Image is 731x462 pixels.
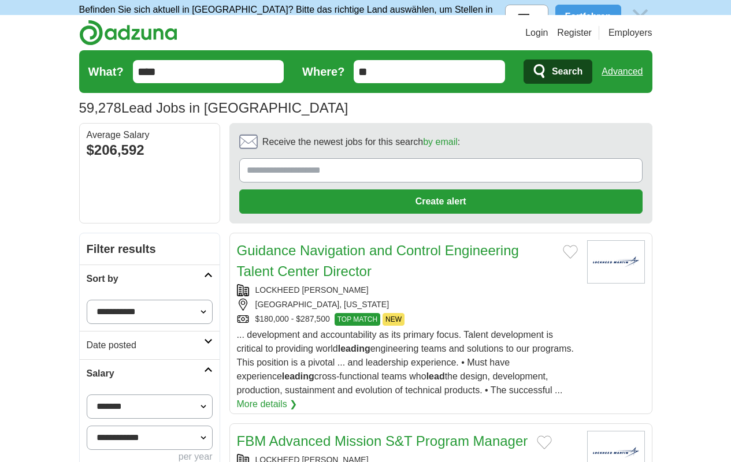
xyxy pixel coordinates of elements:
h2: Sort by [87,272,204,286]
span: ... development and accountability as its primary focus. Talent development is critical to provid... [237,330,574,395]
h1: Lead Jobs in [GEOGRAPHIC_DATA] [79,100,348,115]
span: TOP MATCH [335,313,380,326]
button: Add to favorite jobs [537,435,552,449]
a: Advanced [602,60,643,83]
button: Create alert [239,189,643,214]
a: Salary [80,359,220,388]
label: What? [88,63,124,80]
strong: leading [282,371,314,381]
button: Add to favorite jobs [563,245,578,259]
a: Login [525,26,548,40]
img: Lockheed Martin logo [587,240,645,284]
h2: Filter results [80,233,220,264]
button: Search [524,59,592,84]
a: Register [557,26,592,40]
strong: leading [338,344,370,353]
div: $180,000 - $287,500 [237,313,578,326]
a: FBM Advanced Mission S&T Program Manager [237,433,528,449]
a: by email [423,137,458,147]
a: LOCKHEED [PERSON_NAME] [255,285,369,295]
h2: Date posted [87,338,204,352]
div: [GEOGRAPHIC_DATA], [US_STATE] [237,299,578,311]
img: icon_close_no_bg.svg [628,5,652,29]
a: Guidance Navigation and Control Engineering Talent Center Director [237,243,519,279]
span: 59,278 [79,98,121,118]
h2: Salary [87,367,204,381]
p: Befinden Sie sich aktuell in [GEOGRAPHIC_DATA]? Bitte das richtige Land auswählen, um Stellen in ... [79,3,505,31]
span: Receive the newest jobs for this search : [262,135,460,149]
div: Average Salary [87,131,213,140]
a: Date posted [80,331,220,359]
span: Search [552,60,582,83]
a: Sort by [80,264,220,293]
strong: lead [426,371,445,381]
span: NEW [383,313,405,326]
label: Where? [302,63,344,80]
div: $206,592 [87,140,213,161]
img: Adzuna logo [79,20,177,46]
button: Fortfahren [555,5,621,29]
a: Employers [608,26,652,40]
a: More details ❯ [237,397,298,411]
